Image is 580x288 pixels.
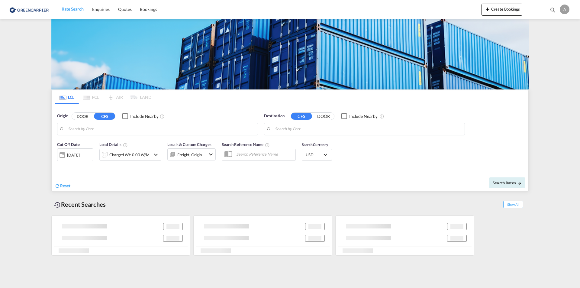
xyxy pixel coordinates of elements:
[275,125,462,134] input: Search by Port
[341,113,378,119] md-checkbox: Checkbox No Ink
[349,113,378,119] div: Include Nearby
[140,7,157,12] span: Bookings
[109,150,150,159] div: Charged Wt: 0.00 W/M
[517,181,522,185] md-icon: icon-arrow-right
[60,183,70,188] span: Reset
[57,148,93,161] div: [DATE]
[51,19,529,89] img: GreenCarrierFCL_LCL.png
[54,201,61,209] md-icon: icon-backup-restore
[123,143,128,147] md-icon: Chargeable Weight
[99,142,128,147] span: Load Details
[167,142,211,147] span: Locals & Custom Charges
[207,151,214,158] md-icon: icon-chevron-down
[379,114,384,119] md-icon: Unchecked: Ignores neighbouring ports when fetching rates.Checked : Includes neighbouring ports w...
[94,113,115,120] button: CFS
[560,5,569,14] div: A
[130,113,159,119] div: Include Nearby
[313,113,334,120] button: DOOR
[503,201,523,208] span: Show All
[305,150,329,159] md-select: Select Currency: $ USDUnited States Dollar
[118,7,131,12] span: Quotes
[265,143,270,147] md-icon: Your search will be saved by the below given name
[57,160,62,169] md-datepicker: Select
[152,151,159,158] md-icon: icon-chevron-down
[549,7,556,16] div: icon-magnify
[51,198,108,211] div: Recent Searches
[57,113,68,119] span: Origin
[99,149,161,161] div: Charged Wt: 0.00 W/Micon-chevron-down
[72,113,93,120] button: DOOR
[122,113,159,119] md-checkbox: Checkbox No Ink
[291,113,312,120] button: CFS
[302,142,328,147] span: Search Currency
[68,125,255,134] input: Search by Port
[549,7,556,13] md-icon: icon-magnify
[167,148,216,160] div: Freight Origin Destinationicon-chevron-down
[493,180,522,185] span: Search Rates
[233,150,295,159] input: Search Reference Name
[55,183,70,189] div: icon-refreshReset
[9,3,50,16] img: 757bc1808afe11efb73cddab9739634b.png
[55,183,60,189] md-icon: icon-refresh
[160,114,165,119] md-icon: Unchecked: Ignores neighbouring ports when fetching rates.Checked : Includes neighbouring ports w...
[222,142,270,147] span: Search Reference Name
[62,6,84,11] span: Rate Search
[67,152,79,158] div: [DATE]
[55,90,151,104] md-pagination-wrapper: Use the left and right arrow keys to navigate between tabs
[57,142,80,147] span: Cut Off Date
[484,5,491,13] md-icon: icon-plus 400-fg
[264,113,285,119] span: Destination
[177,150,206,159] div: Freight Origin Destination
[55,90,79,104] md-tab-item: LCL
[52,104,528,191] div: Origin DOOR CFS Checkbox No InkUnchecked: Ignores neighbouring ports when fetching rates.Checked ...
[306,152,323,157] span: USD
[92,7,110,12] span: Enquiries
[489,177,525,188] button: Search Ratesicon-arrow-right
[482,4,522,16] button: icon-plus 400-fgCreate Bookings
